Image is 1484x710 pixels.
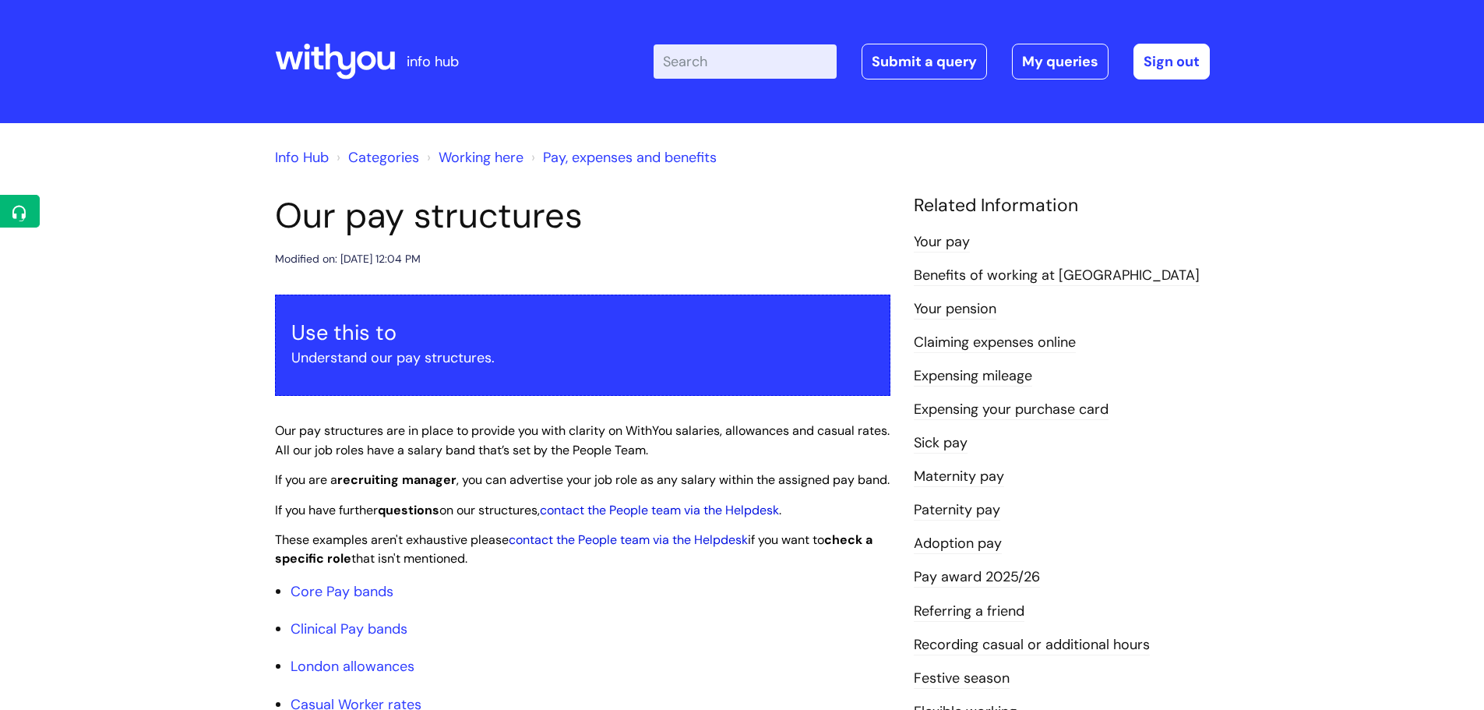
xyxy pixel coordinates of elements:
a: Paternity pay [914,500,1000,521]
span: Our pay structures are in place to provide you with clarity on WithYou salaries, allowances and c... [275,422,890,458]
a: My queries [1012,44,1109,79]
a: contact the People team via the Helpdesk [509,532,748,548]
a: Referring a friend [914,602,1024,622]
span: If you have further on our structures, . [275,502,781,518]
p: Understand our pay structures. [291,345,874,370]
a: Pay award 2025/26 [914,567,1040,588]
a: London allowances [291,657,414,676]
input: Search [654,44,837,79]
h4: Related Information [914,195,1210,217]
strong: questions [378,502,439,518]
a: Your pay [914,232,970,253]
div: | - [654,44,1210,79]
a: Pay, expenses and benefits [543,148,717,167]
h1: Our pay structures [275,195,890,237]
a: Adoption pay [914,534,1002,554]
div: Modified on: [DATE] 12:04 PM [275,249,421,269]
p: info hub [407,49,459,74]
strong: recruiting manager [337,472,456,488]
li: Solution home [333,145,419,170]
a: Info Hub [275,148,329,167]
li: Working here [423,145,523,170]
a: Maternity pay [914,467,1004,487]
a: Expensing your purchase card [914,400,1109,420]
a: Categories [348,148,419,167]
a: Core Pay bands [291,582,393,601]
a: Sign out [1133,44,1210,79]
h3: Use this to [291,320,874,345]
a: Benefits of working at [GEOGRAPHIC_DATA] [914,266,1200,286]
a: Festive season [914,669,1010,689]
a: Sick pay [914,433,968,454]
a: Claiming expenses online [914,333,1076,353]
li: Pay, expenses and benefits [527,145,717,170]
a: Submit a query [862,44,987,79]
a: Your pension [914,299,996,320]
span: These examples aren't exhaustive please if you want to that isn't mentioned. [275,532,872,567]
a: Clinical Pay bands [291,620,407,638]
a: Expensing mileage [914,366,1032,387]
a: Recording casual or additional hours [914,635,1150,655]
span: If you are a , you can advertise your job role as any salary within the assigned pay band. [275,472,890,488]
a: contact the People team via the Helpdesk [540,502,779,518]
a: Working here [439,148,523,167]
